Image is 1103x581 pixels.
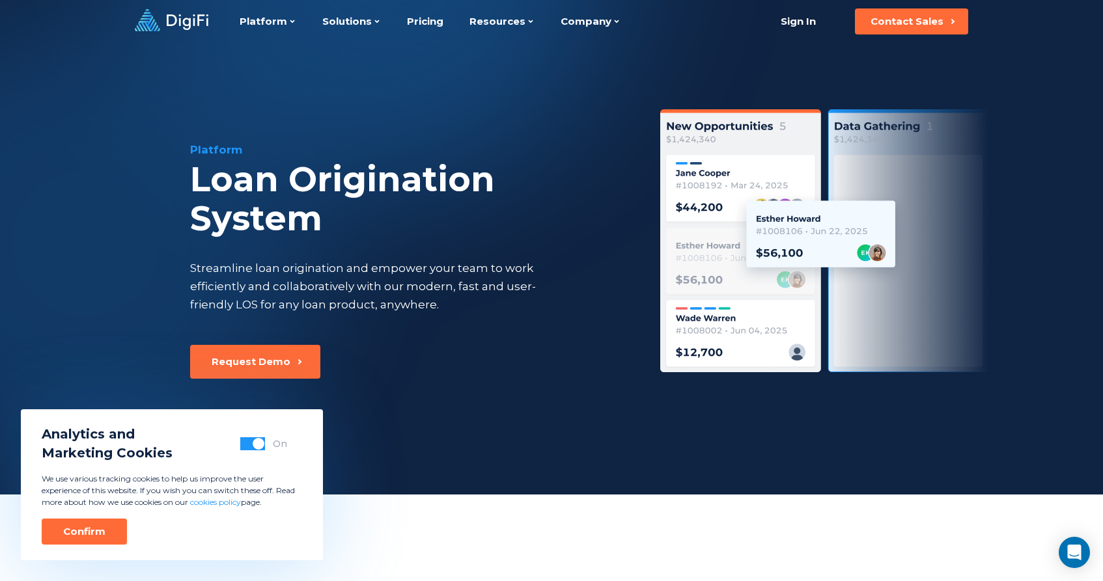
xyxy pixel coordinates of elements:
div: Streamline loan origination and empower your team to work efficiently and collaboratively with ou... [190,259,560,314]
div: Contact Sales [871,15,943,28]
button: Confirm [42,519,127,545]
p: We use various tracking cookies to help us improve the user experience of this website. If you wi... [42,473,302,508]
a: Sign In [764,8,831,34]
div: Confirm [63,525,105,538]
div: Loan Origination System [190,160,628,238]
span: Marketing Cookies [42,444,173,463]
button: Contact Sales [855,8,968,34]
div: Request Demo [212,355,290,368]
div: Platform [190,142,628,157]
button: Request Demo [190,345,320,379]
div: On [273,437,287,450]
div: Open Intercom Messenger [1059,537,1090,568]
span: Analytics and [42,425,173,444]
a: cookies policy [190,497,241,507]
